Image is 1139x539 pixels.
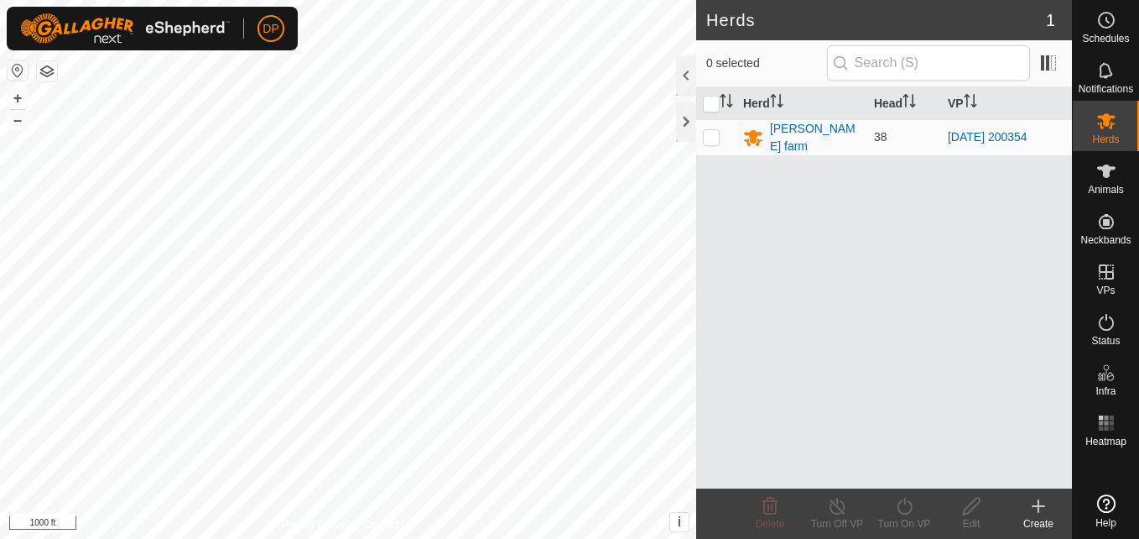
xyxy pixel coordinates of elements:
span: Neckbands [1080,235,1131,245]
span: Schedules [1082,34,1129,44]
span: DP [263,20,278,38]
button: Map Layers [37,61,57,81]
a: Contact Us [365,517,414,532]
span: Heatmap [1085,437,1126,447]
a: Help [1073,488,1139,535]
span: Status [1091,336,1120,346]
span: 0 selected [706,55,827,72]
span: VPs [1096,285,1115,296]
h2: Herds [706,10,1046,30]
div: Create [1005,516,1072,531]
span: 38 [874,130,887,144]
span: Herds [1092,134,1119,144]
span: Infra [1095,386,1116,396]
th: Head [867,87,941,120]
span: Delete [756,518,785,530]
a: Privacy Policy [282,517,345,532]
div: Edit [938,516,1005,531]
img: Gallagher Logo [20,13,230,44]
button: + [8,88,28,108]
th: Herd [736,87,867,120]
button: – [8,110,28,130]
div: Turn Off VP [804,516,871,531]
span: i [678,515,681,529]
a: [DATE] 200354 [948,130,1027,144]
button: i [670,513,689,531]
button: Reset Map [8,60,28,81]
input: Search (S) [827,45,1030,81]
p-sorticon: Activate to sort [720,97,733,110]
div: Turn On VP [871,516,938,531]
span: Notifications [1079,84,1133,94]
span: Help [1095,518,1116,528]
p-sorticon: Activate to sort [902,97,916,110]
span: 1 [1046,8,1055,33]
th: VP [941,87,1072,120]
p-sorticon: Activate to sort [964,97,977,110]
p-sorticon: Activate to sort [770,97,783,110]
span: Animals [1088,185,1124,195]
div: [PERSON_NAME] farm [770,120,861,155]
